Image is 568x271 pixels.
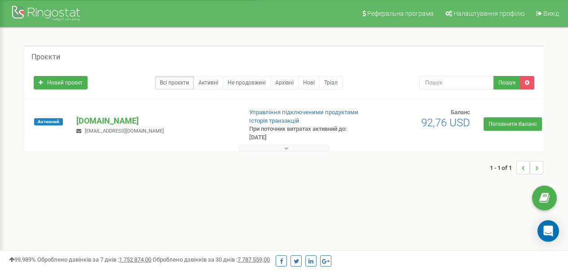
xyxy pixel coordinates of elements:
[451,109,470,116] span: Баланс
[537,220,559,242] div: Open Intercom Messenger
[493,76,520,89] button: Пошук
[454,10,524,17] span: Налаштування профілю
[85,128,164,134] span: [EMAIL_ADDRESS][DOMAIN_NAME]
[34,118,63,125] span: Активний
[419,76,494,89] input: Пошук
[9,256,36,263] span: 99,989%
[76,115,234,127] p: [DOMAIN_NAME]
[34,76,88,89] a: Новий проєкт
[249,125,364,142] p: При поточних витратах активний до: [DATE]
[238,256,270,263] u: 7 787 559,00
[155,76,194,89] a: Всі проєкти
[484,117,542,131] a: Поповнити баланс
[421,116,470,129] span: 92,76 USD
[298,76,320,89] a: Нові
[249,117,299,124] a: Історія транзакцій
[367,10,434,17] span: Реферальна програма
[319,76,343,89] a: Тріал
[31,53,60,61] h5: Проєкти
[543,10,559,17] span: Вихід
[490,161,516,174] span: 1 - 1 of 1
[153,256,270,263] span: Оброблено дзвінків за 30 днів :
[249,109,358,116] a: Управління підключеними продуктами
[490,152,543,183] nav: ...
[37,256,151,263] span: Оброблено дзвінків за 7 днів :
[270,76,299,89] a: Архівні
[119,256,151,263] u: 1 752 874,00
[223,76,271,89] a: Не продовжені
[194,76,223,89] a: Активні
